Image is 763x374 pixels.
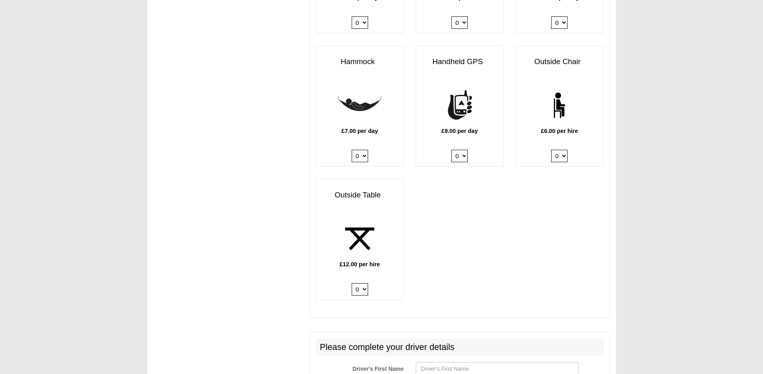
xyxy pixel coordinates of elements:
[441,128,478,134] b: £9.00 per day
[416,54,503,70] h3: Handheld GPS
[316,338,604,356] h2: Please complete your driver details
[438,84,481,127] img: handheld-gps.png
[541,128,578,134] b: £6.00 per hire
[516,54,603,70] h3: Outside Chair
[342,128,378,134] b: £7.00 per day
[316,54,403,70] h3: Hammock
[538,84,581,127] img: chair.png
[310,362,410,373] label: Driver's First Name
[338,84,382,127] img: hammock.png
[340,261,380,267] b: £12.00 per hire
[338,217,382,261] img: table.png
[316,187,403,203] h3: Outside Table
